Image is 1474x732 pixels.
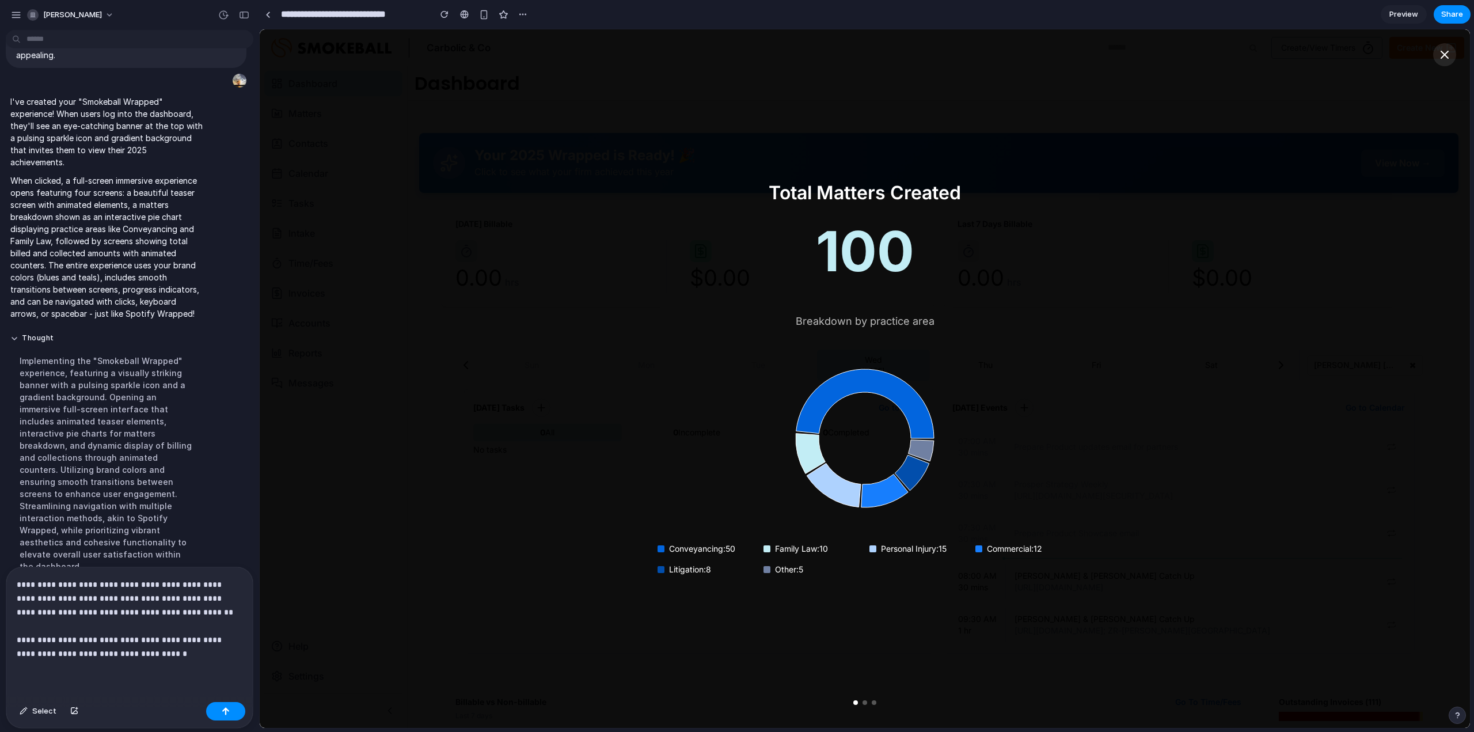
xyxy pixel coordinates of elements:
button: Select [14,702,62,720]
a: Preview [1381,5,1427,24]
span: Preview [1389,9,1418,20]
span: Select [32,706,56,717]
h2: Total Matters Created [398,153,812,173]
p: When clicked, a full-screen immersive experience opens featuring four screens: a beautiful teaser... [10,175,203,320]
span: Conveyancing : 50 [409,514,476,525]
button: Share [1434,5,1471,24]
p: I've created your "Smokeball Wrapped" experience! When users log into the dashboard, they'll see ... [10,96,203,168]
span: [PERSON_NAME] [43,9,102,21]
div: 100 [398,183,812,261]
span: Other : 5 [515,534,544,546]
div: Implementing the "Smokeball Wrapped" experience, featuring a visually striking banner with a puls... [10,348,203,579]
span: Commercial : 12 [727,514,782,525]
span: Personal Injury : 15 [621,514,687,525]
button: [PERSON_NAME] [22,6,120,24]
span: Share [1441,9,1463,20]
p: Breakdown by practice area [398,285,812,299]
span: Family Law : 10 [515,514,568,525]
span: Litigation : 8 [409,534,451,546]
